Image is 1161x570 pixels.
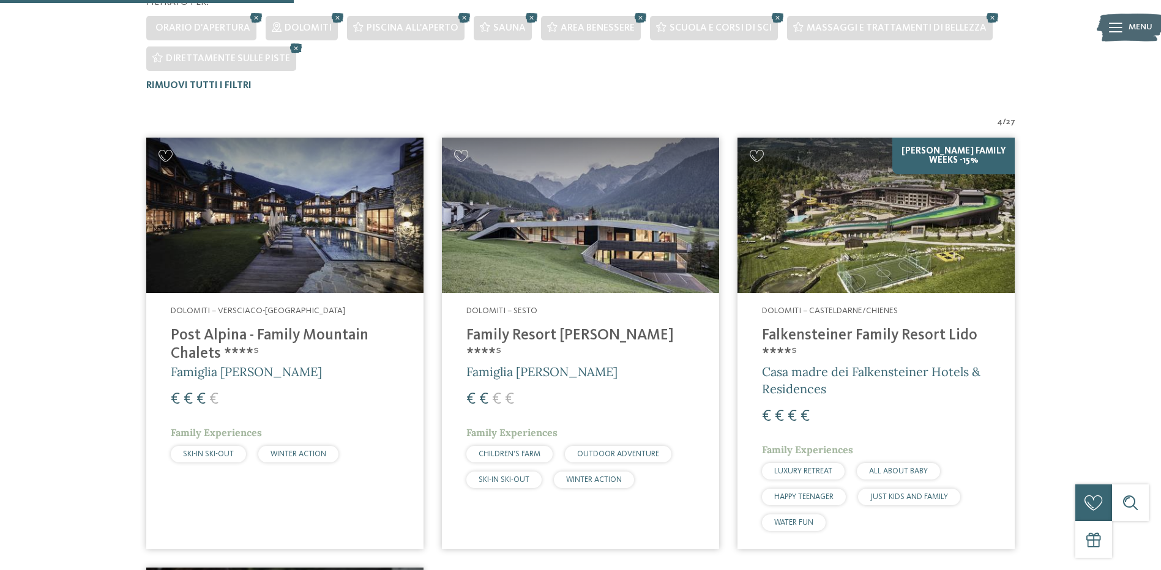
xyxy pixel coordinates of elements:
span: Area benessere [561,23,635,33]
span: HAPPY TEENAGER [774,493,834,501]
span: € [196,391,206,407]
span: Dolomiti – Versciaco-[GEOGRAPHIC_DATA] [171,306,345,315]
img: Family Resort Rainer ****ˢ [442,138,719,294]
span: € [762,409,771,424]
img: Post Alpina - Family Mountain Chalets ****ˢ [146,138,424,294]
span: € [788,409,797,424]
span: Dolomiti – Casteldarne/Chienes [762,306,898,315]
span: Direttamente sulle piste [166,54,290,64]
span: OUTDOOR ADVENTURE [577,450,659,458]
span: WINTER ACTION [271,450,326,458]
span: Famiglia [PERSON_NAME] [171,364,322,379]
img: Cercate un hotel per famiglie? Qui troverete solo i migliori! [737,138,1015,294]
span: € [171,391,180,407]
span: 4 [997,116,1002,128]
h4: Family Resort [PERSON_NAME] ****ˢ [466,327,695,363]
span: € [479,391,488,407]
span: Piscina all'aperto [367,23,458,33]
span: Famiglia [PERSON_NAME] [466,364,618,379]
h4: Falkensteiner Family Resort Lido ****ˢ [762,327,990,363]
span: SKI-IN SKI-OUT [479,476,529,484]
span: 27 [1006,116,1015,128]
span: Dolomiti – Sesto [466,306,537,315]
span: Family Experiences [171,426,262,439]
span: Family Experiences [762,443,853,456]
span: Massaggi e trattamenti di bellezza [807,23,987,33]
span: € [492,391,501,407]
span: WINTER ACTION [566,476,622,484]
span: LUXURY RETREAT [774,467,832,475]
span: Scuola e corsi di sci [670,23,772,33]
span: Orario d'apertura [155,23,250,33]
span: ALL ABOUT BABY [869,467,928,475]
span: CHILDREN’S FARM [479,450,540,458]
a: Cercate un hotel per famiglie? Qui troverete solo i migliori! Dolomiti – Versciaco-[GEOGRAPHIC_DA... [146,138,424,549]
span: € [184,391,193,407]
a: Cercate un hotel per famiglie? Qui troverete solo i migliori! Dolomiti – Sesto Family Resort [PER... [442,138,719,549]
span: € [505,391,514,407]
span: € [466,391,476,407]
a: Cercate un hotel per famiglie? Qui troverete solo i migliori! [PERSON_NAME] Family Weeks -15% Dol... [737,138,1015,549]
span: SKI-IN SKI-OUT [183,450,234,458]
span: Dolomiti [285,23,332,33]
h4: Post Alpina - Family Mountain Chalets ****ˢ [171,327,399,363]
span: € [775,409,784,424]
span: € [209,391,218,407]
span: Casa madre dei Falkensteiner Hotels & Residences [762,364,980,396]
span: € [801,409,810,424]
span: / [1002,116,1006,128]
span: Rimuovi tutti i filtri [146,81,252,91]
span: WATER FUN [774,519,813,527]
span: JUST KIDS AND FAMILY [870,493,948,501]
span: Family Experiences [466,426,558,439]
span: Sauna [493,23,526,33]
